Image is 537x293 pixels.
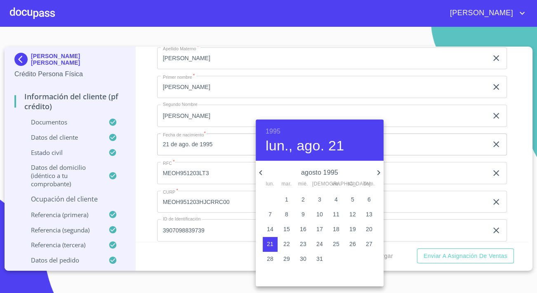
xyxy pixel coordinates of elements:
[316,210,323,218] p: 10
[333,210,339,218] p: 11
[366,240,372,248] p: 27
[263,207,278,222] button: 7
[345,180,360,188] span: sáb.
[333,225,339,233] p: 18
[296,207,311,222] button: 9
[268,210,272,218] p: 7
[316,225,323,233] p: 17
[318,195,321,204] p: 3
[366,210,372,218] p: 13
[279,237,294,252] button: 22
[329,237,344,252] button: 25
[279,207,294,222] button: 8
[300,225,306,233] p: 16
[285,195,288,204] p: 1
[316,255,323,263] p: 31
[334,195,338,204] p: 4
[263,252,278,267] button: 28
[279,252,294,267] button: 29
[267,255,273,263] p: 28
[296,237,311,252] button: 23
[312,252,327,267] button: 31
[362,180,377,188] span: dom.
[345,192,360,207] button: 5
[300,255,306,263] p: 30
[296,222,311,237] button: 16
[316,240,323,248] p: 24
[345,237,360,252] button: 26
[267,240,273,248] p: 21
[367,195,371,204] p: 6
[345,222,360,237] button: 19
[329,222,344,237] button: 18
[329,207,344,222] button: 11
[349,225,356,233] p: 19
[362,222,377,237] button: 20
[362,207,377,222] button: 13
[283,255,290,263] p: 29
[349,210,356,218] p: 12
[283,240,290,248] p: 22
[329,192,344,207] button: 4
[366,225,372,233] p: 20
[263,222,278,237] button: 14
[351,195,354,204] p: 5
[301,195,305,204] p: 2
[267,225,273,233] p: 14
[266,126,280,137] button: 1995
[279,222,294,237] button: 15
[279,192,294,207] button: 1
[333,240,339,248] p: 25
[329,180,344,188] span: vie.
[312,222,327,237] button: 17
[296,192,311,207] button: 2
[301,210,305,218] p: 9
[300,240,306,248] p: 23
[296,252,311,267] button: 30
[349,240,356,248] p: 26
[279,180,294,188] span: mar.
[362,237,377,252] button: 27
[312,237,327,252] button: 24
[312,192,327,207] button: 3
[263,237,278,252] button: 21
[283,225,290,233] p: 15
[312,180,327,188] span: [DEMOGRAPHIC_DATA].
[266,168,374,178] p: agosto 1995
[362,192,377,207] button: 6
[266,137,344,155] button: lun., ago. 21
[312,207,327,222] button: 10
[285,210,288,218] p: 8
[263,180,278,188] span: lun.
[296,180,311,188] span: mié.
[345,207,360,222] button: 12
